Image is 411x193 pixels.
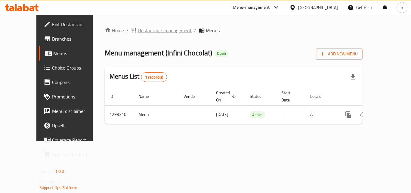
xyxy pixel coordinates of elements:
[216,89,238,104] span: Created On
[134,105,179,124] td: Menu
[105,87,404,124] table: enhanced table
[39,118,105,133] a: Upsell
[105,46,212,60] span: Menu management ( Infini Chocolat )
[52,107,100,115] span: Menu disclaimer
[105,27,363,34] nav: breadcrumb
[298,4,338,11] div: [GEOGRAPHIC_DATA]
[131,27,192,34] a: Restaurants management
[341,107,356,122] button: more
[52,64,100,71] span: Choice Groups
[141,74,167,80] span: 1 record(s)
[105,105,134,124] td: 1293210
[277,105,305,124] td: -
[39,178,67,185] span: Get support on:
[39,89,105,104] a: Promotions
[39,46,105,61] a: Menus
[52,79,100,86] span: Coupons
[401,4,403,11] span: n
[215,50,228,57] div: Open
[194,27,196,34] li: /
[216,111,228,118] span: [DATE]
[206,27,220,34] span: Menus
[39,133,105,147] a: Coverage Report
[52,21,100,28] span: Edit Restaurant
[105,27,124,34] a: Home
[39,184,78,191] a: Support.OpsPlatform
[356,107,370,122] button: Change Status
[233,4,270,11] div: Menu-management
[52,151,100,158] span: Grocery Checklist
[39,75,105,89] a: Coupons
[39,61,105,75] a: Choice Groups
[310,93,329,100] span: Locale
[305,105,336,124] td: All
[39,167,54,175] span: Version:
[321,50,358,58] span: Add New Menu
[39,104,105,118] a: Menu disclaimer
[250,111,265,118] span: Active
[39,32,105,46] a: Branches
[138,27,192,34] span: Restaurants management
[39,147,105,162] a: Grocery Checklist
[52,122,100,129] span: Upsell
[126,27,128,34] li: /
[138,93,157,100] span: Name
[52,93,100,100] span: Promotions
[53,50,100,57] span: Menus
[281,89,298,104] span: Start Date
[184,93,204,100] span: Vendor
[52,136,100,144] span: Coverage Report
[346,70,360,84] div: Export file
[250,93,269,100] span: Status
[39,17,105,32] a: Edit Restaurant
[336,87,404,106] th: Actions
[215,51,228,56] span: Open
[110,93,121,100] span: ID
[55,167,64,175] span: 1.0.0
[52,35,100,42] span: Branches
[316,48,363,60] button: Add New Menu
[110,72,167,82] h2: Menus List
[141,72,167,82] div: Total records count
